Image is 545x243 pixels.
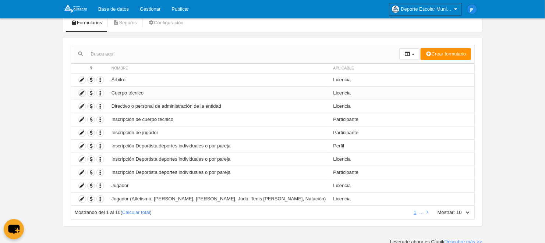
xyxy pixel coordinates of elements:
[108,100,330,113] td: Directivo o personal de administración de la entidad
[108,86,330,100] td: Cuerpo técnico
[330,166,474,179] td: Participante
[108,126,330,139] td: Inscripción de jugador
[392,6,399,13] img: OawjjgO45JmU.30x30.jpg
[330,153,474,166] td: Licencia
[108,73,330,86] td: Árbitro
[63,4,87,13] img: Deporte Escolar Municipal de Alicante
[330,179,474,192] td: Licencia
[144,17,187,28] a: Configuración
[75,209,409,216] div: ( )
[108,113,330,126] td: Inscripción de cuerpo técnico
[330,139,474,153] td: Perfil
[419,209,424,216] li: …
[108,153,330,166] td: Inscripción Deportista deportes individuales o por pareja
[330,73,474,86] td: Licencia
[412,210,418,215] a: 1
[421,48,471,60] button: Crear formulario
[108,179,330,192] td: Jugador
[4,219,24,239] button: chat-button
[67,17,106,28] a: Formularios
[112,66,128,70] span: Nombre
[330,192,474,206] td: Licencia
[430,209,455,216] label: Mostrar:
[330,126,474,139] td: Participante
[109,17,141,28] a: Seguros
[71,49,400,60] input: Busca aquí
[75,210,121,215] span: Mostrando del 1 al 10
[108,166,330,179] td: Inscripción Deportista deportes individuales o por pareja
[108,192,330,206] td: Jugador (Atletismo, [PERSON_NAME], [PERSON_NAME], Judo, Tenis [PERSON_NAME], Natación)
[122,210,150,215] a: Calcular total
[330,113,474,126] td: Participante
[467,4,477,14] img: c2l6ZT0zMHgzMCZmcz05JnRleHQ9SlAmYmc9MWU4OGU1.png
[108,139,330,153] td: Inscripción Deportista deportes individuales o por pareja
[330,100,474,113] td: Licencia
[330,86,474,100] td: Licencia
[389,3,462,15] a: Deporte Escolar Municipal de [GEOGRAPHIC_DATA]
[333,66,354,70] span: Aplicable
[401,6,453,13] span: Deporte Escolar Municipal de [GEOGRAPHIC_DATA]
